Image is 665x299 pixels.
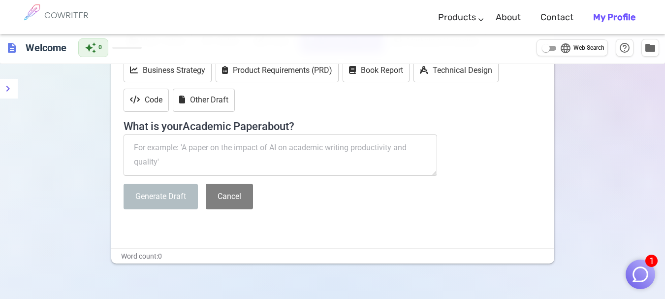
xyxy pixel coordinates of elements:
button: Help & Shortcuts [616,39,633,57]
a: My Profile [593,3,635,32]
span: language [560,42,571,54]
span: 1 [645,255,658,267]
button: Book Report [343,59,410,82]
span: 0 [98,43,102,53]
h6: COWRITER [44,11,89,20]
b: My Profile [593,12,635,23]
span: help_outline [619,42,631,54]
button: Generate Draft [124,184,198,210]
span: Web Search [573,43,604,53]
span: auto_awesome [85,42,96,54]
a: About [496,3,521,32]
button: Code [124,89,169,112]
div: Word count: 0 [111,249,554,264]
button: Cancel [206,184,253,210]
h6: Click to edit title [22,38,70,58]
span: description [6,42,18,54]
button: Other Draft [173,89,235,112]
button: 1 [626,260,655,289]
span: folder [644,42,656,54]
a: Products [438,3,476,32]
img: Close chat [631,265,650,284]
button: Manage Documents [641,39,659,57]
button: Business Strategy [124,59,212,82]
a: Contact [540,3,573,32]
button: Product Requirements (PRD) [216,59,339,82]
button: Technical Design [413,59,499,82]
h4: What is your Academic Paper about? [124,114,542,133]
